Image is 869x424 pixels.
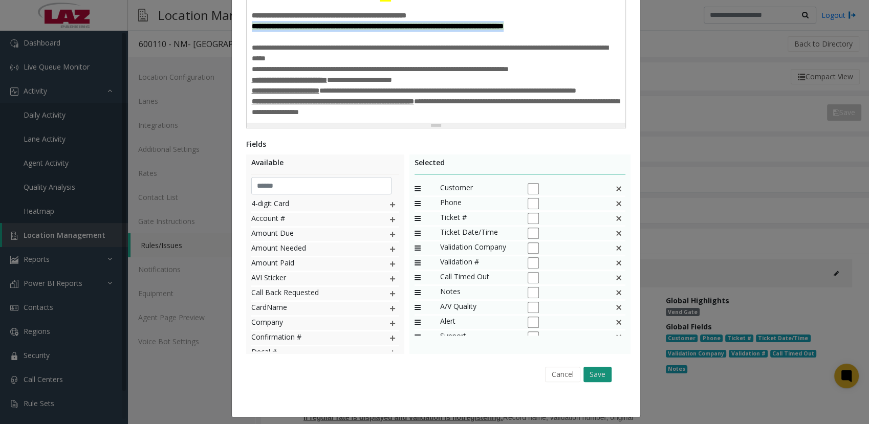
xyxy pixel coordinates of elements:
[615,241,623,255] img: false
[251,257,367,271] span: Amount Paid
[388,302,397,315] img: plusIcon.svg
[388,272,397,285] img: plusIcon.svg
[615,256,623,270] img: false
[615,271,623,284] img: false
[388,346,397,360] img: plusIcon.svg
[440,330,517,344] span: Support
[440,256,517,270] span: Validation #
[388,242,397,256] img: plusIcon.svg
[388,257,397,271] img: plusIcon.svg
[615,227,623,240] img: false
[247,123,625,128] div: Resize
[615,197,623,210] img: false
[388,228,397,241] img: plusIcon.svg
[388,287,397,300] img: plusIcon.svg
[545,367,580,382] button: Cancel
[440,227,517,240] span: Ticket Date/Time
[388,317,397,330] img: plusIcon.svg
[251,317,367,330] span: Company
[583,367,612,382] button: Save
[440,241,517,255] span: Validation Company
[615,330,623,344] img: This is a default field and cannot be deleted.
[415,157,626,174] div: Selected
[246,139,626,149] div: Fields
[251,331,367,345] span: Confirmation #
[615,286,623,299] img: This is a default field and cannot be deleted.
[251,242,367,256] span: Amount Needed
[388,213,397,226] img: plusIcon.svg
[615,301,623,314] img: This is a default field and cannot be deleted.
[251,287,367,300] span: Call Back Requested
[440,301,517,314] span: A/V Quality
[388,331,397,345] img: plusIcon.svg
[615,316,623,329] img: This is a default field and cannot be deleted.
[615,212,623,225] img: false
[251,213,367,226] span: Account #
[251,302,367,315] span: CardName
[251,272,367,285] span: AVI Sticker
[440,197,517,210] span: Phone
[440,286,517,299] span: Notes
[251,198,367,211] span: 4-digit Card
[615,182,623,195] img: false
[251,157,399,174] div: Available
[440,316,517,329] span: Alert
[440,182,517,195] span: Customer
[388,198,397,211] img: plusIcon.svg
[440,212,517,225] span: Ticket #
[251,346,367,360] span: Decal #
[440,271,517,284] span: Call Timed Out
[251,228,367,241] span: Amount Due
